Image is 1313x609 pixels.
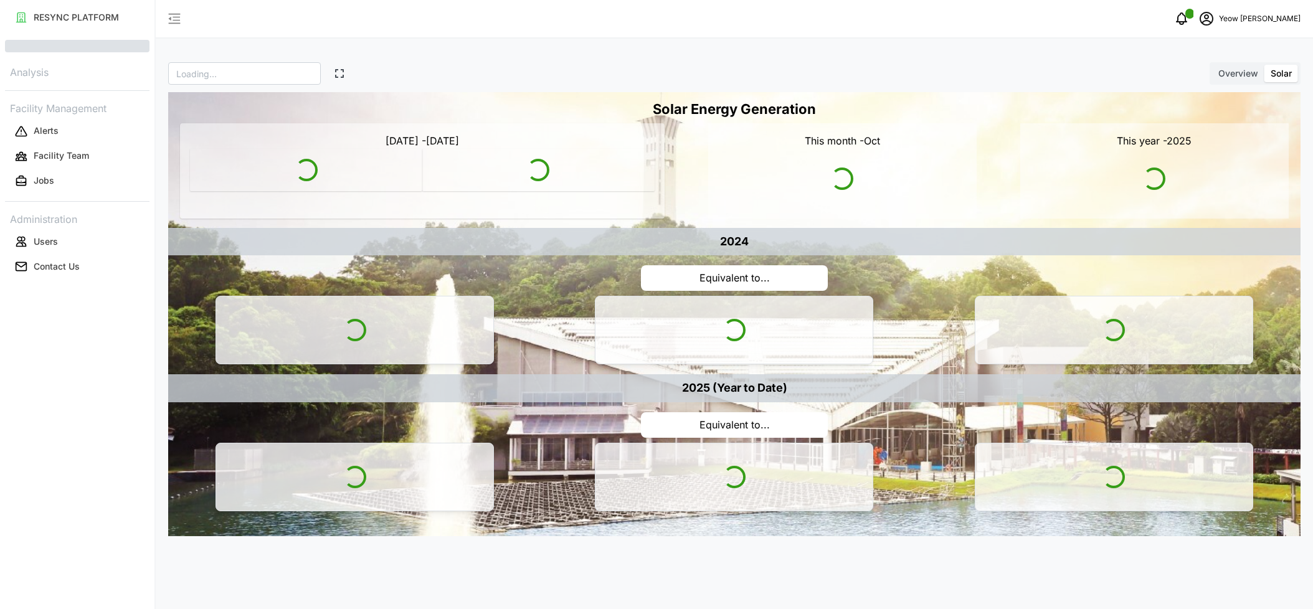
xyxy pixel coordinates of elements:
button: RESYNC PLATFORM [5,6,149,29]
button: notifications [1169,6,1194,31]
p: Analysis [5,62,149,80]
button: Users [5,230,149,253]
p: Users [34,235,58,248]
a: Jobs [5,169,149,194]
span: Overview [1218,68,1258,78]
p: Equivalent to... [641,265,828,291]
p: Facility Management [5,98,149,116]
a: Contact Us [5,254,149,279]
a: RESYNC PLATFORM [5,5,149,30]
input: Loading... [168,62,321,85]
span: Solar [1271,68,1292,78]
h3: Solar Energy Generation [168,92,1301,119]
a: Users [5,229,149,254]
p: Equivalent to... [641,412,828,438]
p: This month - Oct [718,133,967,149]
p: RESYNC PLATFORM [34,11,119,24]
p: 2024 [720,233,749,251]
a: Alerts [5,119,149,144]
p: Yeow [PERSON_NAME] [1219,13,1301,25]
p: 2025 (Year to Date) [682,379,787,397]
button: Jobs [5,170,149,192]
p: Alerts [34,125,59,137]
p: Administration [5,209,149,227]
button: schedule [1194,6,1219,31]
button: Facility Team [5,145,149,168]
p: This year - 2025 [1030,133,1279,149]
button: Alerts [5,120,149,143]
button: Enter full screen [331,65,348,82]
p: Contact Us [34,260,80,273]
a: Facility Team [5,144,149,169]
p: Jobs [34,174,54,187]
p: [DATE] - [DATE] [190,133,654,149]
p: Facility Team [34,149,89,162]
button: Contact Us [5,255,149,278]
